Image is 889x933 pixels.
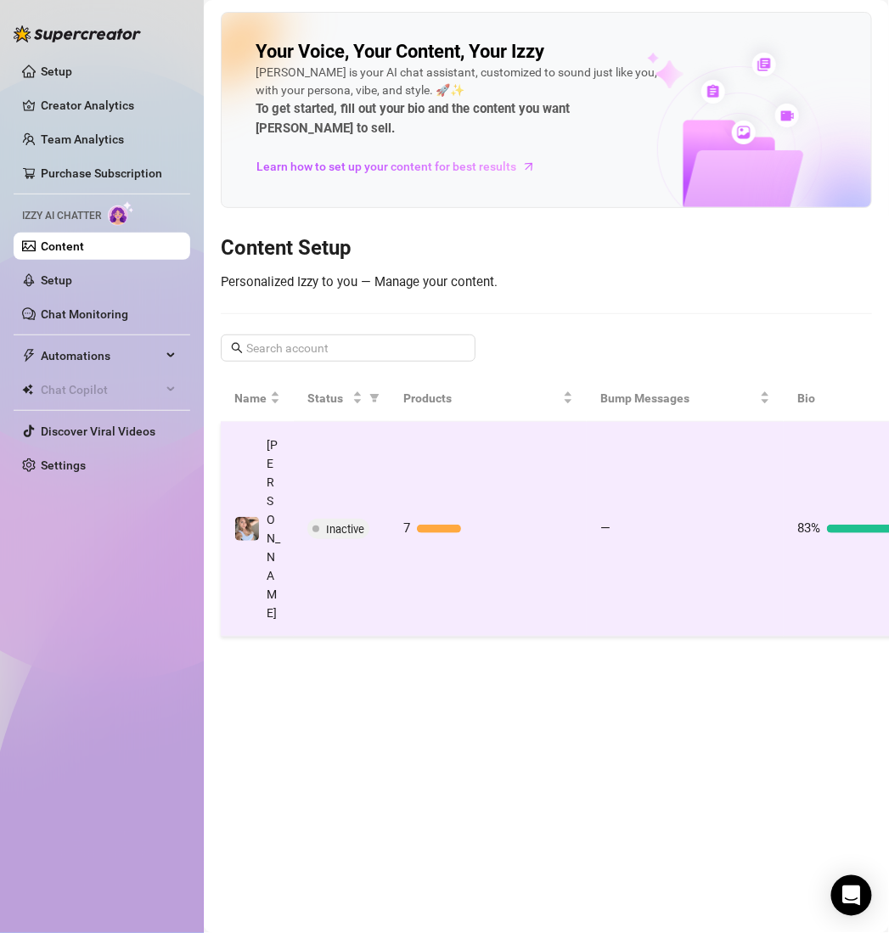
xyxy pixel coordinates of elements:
span: Status [307,389,349,407]
th: Products [390,375,587,422]
a: Setup [41,273,72,287]
img: Nina [235,517,259,541]
a: Creator Analytics [41,92,177,119]
input: Search account [246,339,452,357]
span: filter [366,385,383,411]
span: Inactive [326,523,364,536]
a: Learn how to set up your content for best results [256,153,549,180]
span: Name [234,389,267,407]
a: Chat Monitoring [41,307,128,321]
a: Setup [41,65,72,78]
span: Learn how to set up your content for best results [256,157,516,176]
span: Izzy AI Chatter [22,208,101,224]
a: Team Analytics [41,132,124,146]
span: 7 [403,520,410,536]
span: filter [369,393,380,403]
div: Open Intercom Messenger [831,875,872,916]
img: logo-BBDzfeDw.svg [14,25,141,42]
img: ai-chatter-content-library-cLFOSyPT.png [608,34,871,207]
span: 83% [797,520,820,536]
span: arrow-right [520,158,537,175]
span: thunderbolt [22,349,36,363]
span: Bump Messages [600,389,757,407]
h2: Your Voice, Your Content, Your Izzy [256,40,544,64]
span: [PERSON_NAME] [267,438,280,620]
h3: Content Setup [221,235,872,262]
a: Purchase Subscription [41,166,162,180]
img: AI Chatter [108,201,134,226]
img: Chat Copilot [22,384,33,396]
th: Name [221,375,294,422]
span: Products [403,389,560,407]
span: Automations [41,342,161,369]
span: — [600,520,610,536]
a: Discover Viral Videos [41,424,155,438]
a: Content [41,239,84,253]
div: [PERSON_NAME] is your AI chat assistant, customized to sound just like you, with your persona, vi... [256,64,663,139]
th: Status [294,375,390,422]
th: Bump Messages [587,375,784,422]
strong: To get started, fill out your bio and the content you want [PERSON_NAME] to sell. [256,101,570,137]
span: Personalized Izzy to you — Manage your content. [221,274,498,289]
span: Chat Copilot [41,376,161,403]
span: search [231,342,243,354]
a: Settings [41,458,86,472]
